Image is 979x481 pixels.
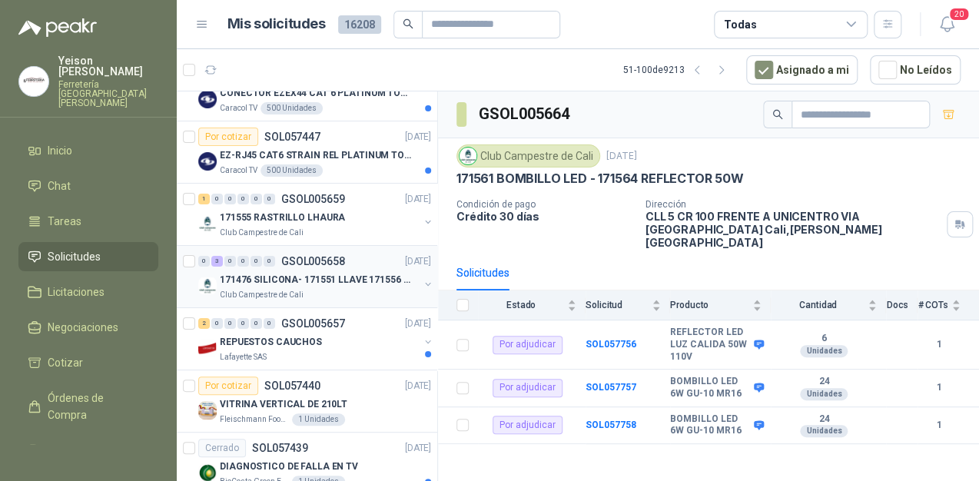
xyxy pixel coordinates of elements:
div: Por adjudicar [493,379,563,397]
div: Unidades [800,425,848,437]
p: Dirección [645,199,941,210]
p: SOL057440 [264,380,320,391]
span: # COTs [918,300,948,310]
div: 0 [237,318,249,329]
p: DIAGNOSTICO DE FALLA EN TV [220,459,358,474]
div: 0 [237,194,249,204]
a: Solicitudes [18,242,158,271]
span: Órdenes de Compra [48,390,144,423]
p: Club Campestre de Cali [220,227,304,239]
a: Por cotizarSOL057440[DATE] Company LogoVITRINA VERTICAL DE 210LTFleischmann Foods S.A.1 Unidades [177,370,437,433]
div: 500 Unidades [261,102,323,114]
span: search [403,18,413,29]
span: 16208 [338,15,381,34]
span: Producto [670,300,749,310]
button: No Leídos [870,55,961,85]
th: Producto [670,290,771,320]
b: REFLECTOR LED LUZ CALIDA 50W 110V [670,327,750,363]
div: 0 [211,318,223,329]
span: Inicio [48,142,72,159]
a: Inicio [18,136,158,165]
p: Lafayette SAS [220,351,267,363]
div: 0 [264,194,275,204]
p: 171561 BOMBILLO LED - 171564 REFLECTOR 50W [456,171,743,187]
img: Company Logo [198,214,217,233]
div: 0 [224,318,236,329]
div: Club Campestre de Cali [456,144,600,168]
p: Club Campestre de Cali [220,289,304,301]
p: SOL057439 [252,443,308,453]
div: Cerrado [198,439,246,457]
p: VITRINA VERTICAL DE 210LT [220,397,347,412]
img: Company Logo [19,67,48,96]
span: Negociaciones [48,319,118,336]
div: 1 [198,194,210,204]
b: 1 [918,380,961,395]
a: Negociaciones [18,313,158,342]
p: Caracol TV [220,164,257,177]
div: 500 Unidades [261,164,323,177]
span: Licitaciones [48,284,105,300]
p: [DATE] [405,441,431,456]
p: SOL057447 [264,131,320,142]
img: Company Logo [198,152,217,171]
span: Estado [478,300,564,310]
p: GSOL005659 [281,194,345,204]
p: [DATE] [405,192,431,207]
a: Chat [18,171,158,201]
div: 0 [224,256,236,267]
span: Tareas [48,213,81,230]
b: 1 [918,418,961,433]
p: [DATE] [405,254,431,269]
p: [DATE] [606,149,637,164]
div: 0 [251,256,262,267]
p: GSOL005657 [281,318,345,329]
b: 1 [918,337,961,352]
a: Licitaciones [18,277,158,307]
span: 20 [948,7,970,22]
div: 51 - 100 de 9213 [623,58,734,82]
div: Todas [724,16,756,33]
p: 171555 RASTRILLO LHAURA [220,211,345,225]
a: 1 0 0 0 0 0 GSOL005659[DATE] Company Logo171555 RASTRILLO LHAURAClub Campestre de Cali [198,190,434,239]
a: Remisiones [18,436,158,465]
img: Company Logo [198,90,217,108]
button: Asignado a mi [746,55,858,85]
p: Condición de pago [456,199,633,210]
a: Órdenes de Compra [18,383,158,430]
span: Cantidad [771,300,865,310]
a: Por cotizarSOL057447[DATE] Company LogoEZ-RJ45 CAT6 STRAIN REL PLATINUM TOOLSCaracol TV500 Unidades [177,121,437,184]
span: Remisiones [48,442,105,459]
div: Por adjudicar [493,416,563,434]
h1: Mis solicitudes [227,13,326,35]
span: Chat [48,177,71,194]
div: 0 [264,318,275,329]
div: Solicitudes [456,264,509,281]
div: 0 [264,256,275,267]
b: SOL057758 [586,420,636,430]
div: 0 [224,194,236,204]
p: Caracol TV [220,102,257,114]
div: 0 [211,194,223,204]
p: Fleischmann Foods S.A. [220,413,289,426]
a: SOL057756 [586,339,636,350]
span: Solicitud [586,300,649,310]
th: Cantidad [771,290,886,320]
a: Tareas [18,207,158,236]
a: SOL057757 [586,382,636,393]
span: Cotizar [48,354,83,371]
th: Estado [478,290,586,320]
p: Crédito 30 días [456,210,633,223]
p: REPUESTOS CAUCHOS [220,335,322,350]
div: Por cotizar [198,377,258,395]
p: CONECTOR EZEX44 CAT 6 PLATINUM TOOLS [220,86,411,101]
div: 1 Unidades [292,413,345,426]
div: 0 [198,256,210,267]
b: 6 [771,333,877,345]
b: BOMBILLO LED 6W GU-10 MR16 [670,413,750,437]
p: [DATE] [405,379,431,393]
a: 0 3 0 0 0 0 GSOL005658[DATE] Company Logo171476 SILICONA- 171551 LLAVE 171556 CHAZOClub Campestre... [198,252,434,301]
b: 24 [771,376,877,388]
button: 20 [933,11,961,38]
